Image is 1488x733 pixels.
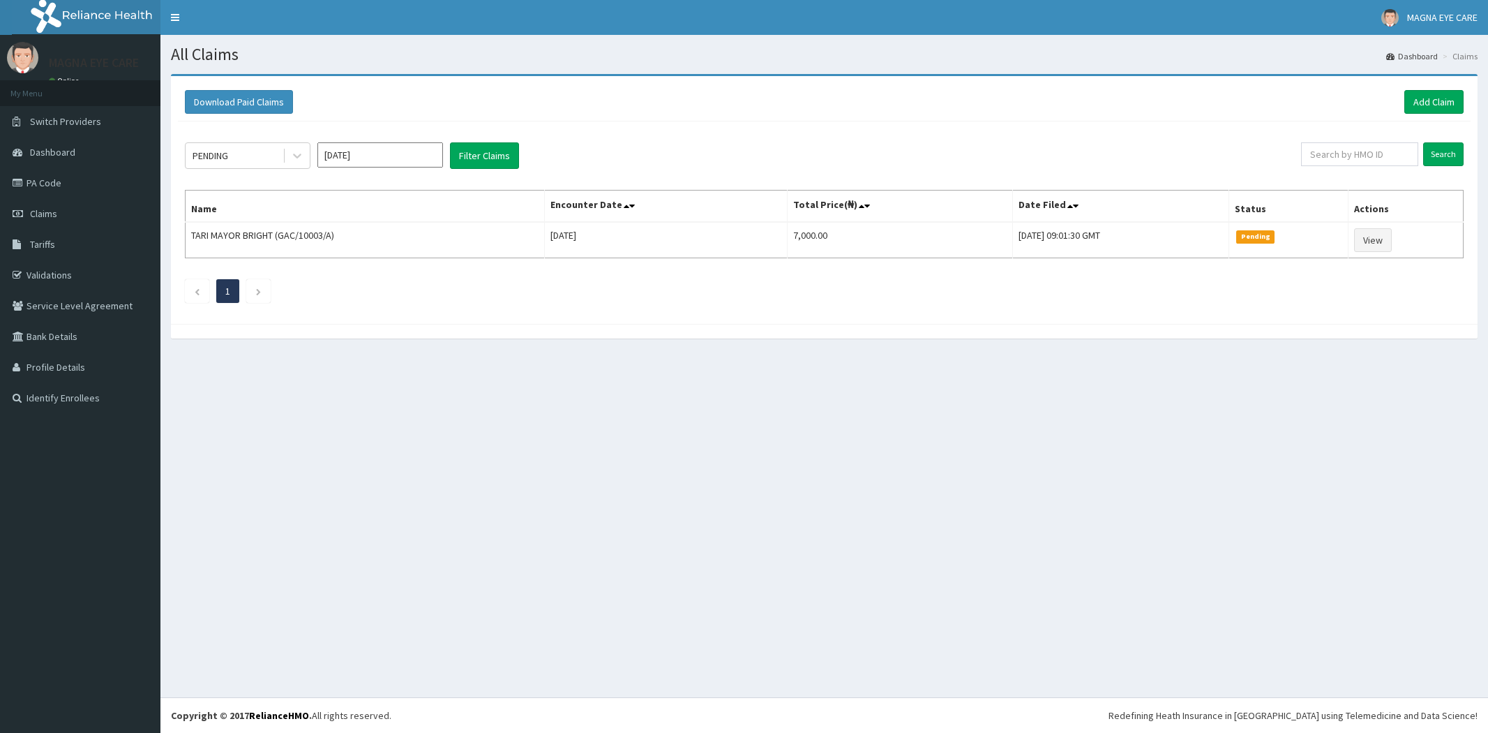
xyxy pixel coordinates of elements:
img: User Image [7,42,38,73]
strong: Copyright © 2017 . [171,709,312,722]
a: View [1354,228,1392,252]
a: Online [49,76,82,86]
div: Redefining Heath Insurance in [GEOGRAPHIC_DATA] using Telemedicine and Data Science! [1109,709,1478,723]
td: [DATE] 09:01:30 GMT [1012,222,1229,258]
span: Tariffs [30,238,55,251]
a: Page 1 is your current page [225,285,230,297]
span: MAGNA EYE CARE [1407,11,1478,24]
img: User Image [1381,9,1399,27]
td: [DATE] [545,222,788,258]
h1: All Claims [171,45,1478,64]
a: Next page [255,285,262,297]
button: Download Paid Claims [185,90,293,114]
span: Switch Providers [30,115,101,128]
span: Pending [1236,230,1275,243]
button: Filter Claims [450,142,519,169]
a: RelianceHMO [249,709,309,722]
p: MAGNA EYE CARE [49,57,139,69]
input: Select Month and Year [317,142,443,168]
td: 7,000.00 [788,222,1013,258]
a: Dashboard [1386,50,1438,62]
th: Total Price(₦) [788,191,1013,223]
span: Claims [30,207,57,220]
input: Search by HMO ID [1301,142,1418,166]
a: Add Claim [1404,90,1464,114]
th: Date Filed [1012,191,1229,223]
span: Dashboard [30,146,75,158]
footer: All rights reserved. [160,697,1488,733]
th: Name [186,191,545,223]
th: Actions [1348,191,1464,223]
li: Claims [1439,50,1478,62]
td: TARI MAYOR BRIGHT (GAC/10003/A) [186,222,545,258]
th: Status [1229,191,1348,223]
a: Previous page [194,285,200,297]
th: Encounter Date [545,191,788,223]
div: PENDING [193,149,228,163]
input: Search [1423,142,1464,166]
